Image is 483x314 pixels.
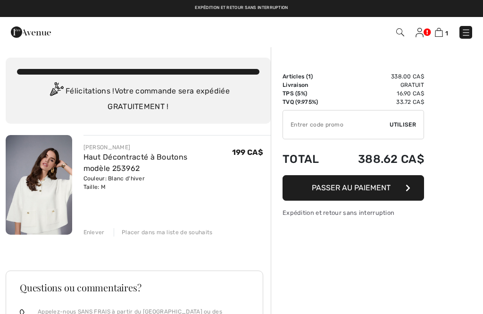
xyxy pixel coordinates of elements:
[232,148,263,157] span: 199 CA$
[333,98,424,106] td: 33.72 CA$
[333,89,424,98] td: 16.90 CA$
[333,81,424,89] td: Gratuit
[283,98,333,106] td: TVQ (9.975%)
[283,72,333,81] td: Articles ( )
[283,81,333,89] td: Livraison
[283,175,424,201] button: Passer au paiement
[83,143,232,152] div: [PERSON_NAME]
[333,143,424,175] td: 388.62 CA$
[283,208,424,217] div: Expédition et retour sans interruption
[416,28,424,37] img: Mes infos
[283,143,333,175] td: Total
[83,228,105,237] div: Enlever
[390,120,416,129] span: Utiliser
[83,174,232,191] div: Couleur: Blanc d'hiver Taille: M
[435,26,448,38] a: 1
[47,82,66,101] img: Congratulation2.svg
[461,28,471,37] img: Menu
[283,89,333,98] td: TPS (5%)
[396,28,404,36] img: Recherche
[283,110,390,139] input: Code promo
[83,153,188,173] a: Haut Décontracté à Boutons modèle 253962
[333,72,424,81] td: 338.00 CA$
[445,30,448,37] span: 1
[308,73,311,80] span: 1
[17,82,259,112] div: Félicitations ! Votre commande sera expédiée GRATUITEMENT !
[114,228,213,237] div: Placer dans ma liste de souhaits
[6,135,72,235] img: Haut Décontracté à Boutons modèle 253962
[11,23,51,42] img: 1ère Avenue
[435,28,443,37] img: Panier d'achat
[11,27,51,36] a: 1ère Avenue
[312,183,391,192] span: Passer au paiement
[20,283,249,292] h3: Questions ou commentaires?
